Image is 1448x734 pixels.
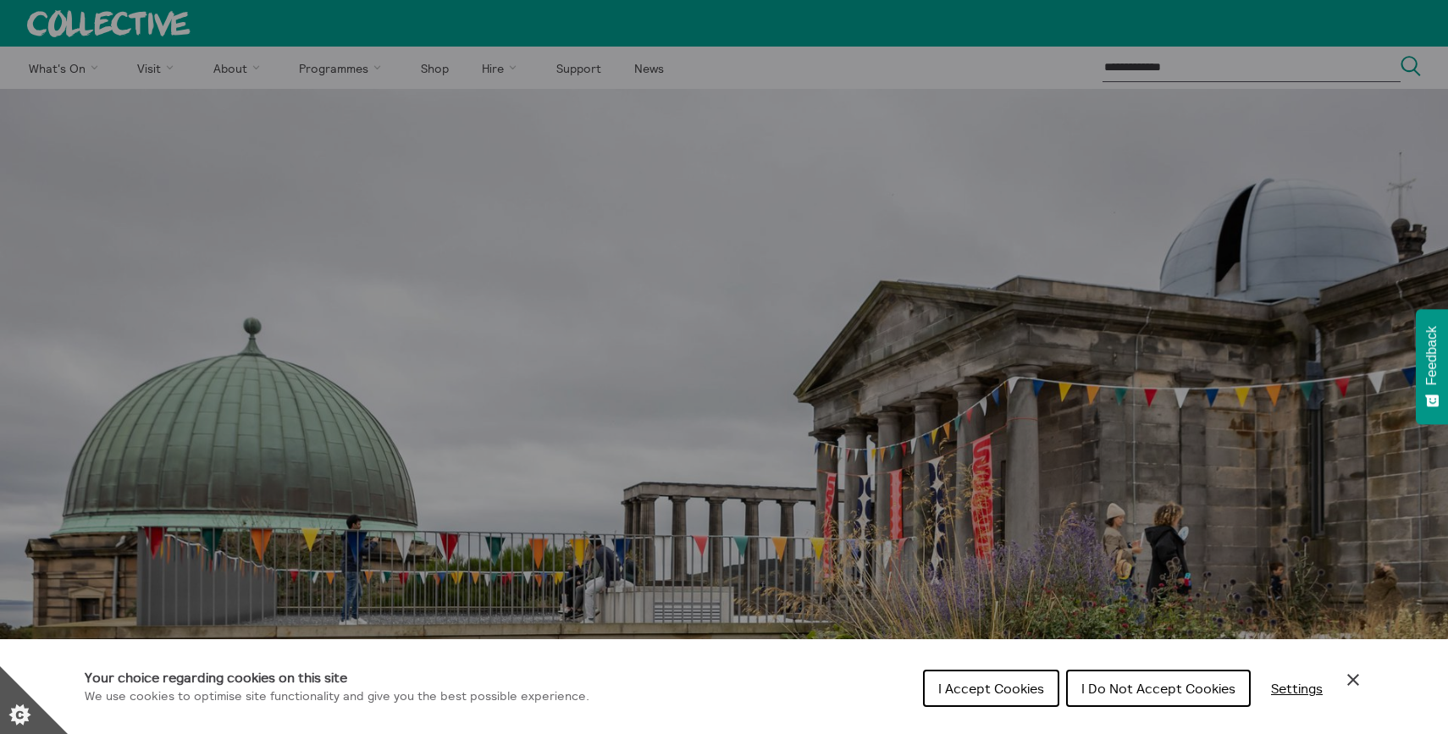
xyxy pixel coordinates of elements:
[938,680,1044,697] span: I Accept Cookies
[1424,326,1440,385] span: Feedback
[1081,680,1235,697] span: I Do Not Accept Cookies
[85,687,589,706] p: We use cookies to optimise site functionality and give you the best possible experience.
[923,670,1059,707] button: I Accept Cookies
[1416,309,1448,424] button: Feedback - Show survey
[1066,670,1251,707] button: I Do Not Accept Cookies
[85,667,589,687] h1: Your choice regarding cookies on this site
[1257,671,1336,705] button: Settings
[1343,670,1363,690] button: Close Cookie Control
[1271,680,1323,697] span: Settings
